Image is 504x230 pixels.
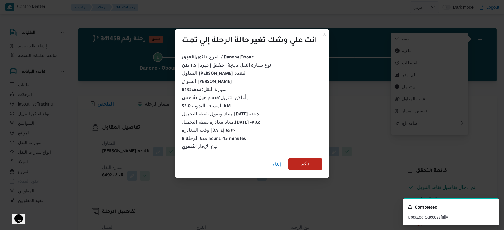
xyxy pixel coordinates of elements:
span: تأكيد [301,160,309,168]
div: Notification [408,204,494,212]
b: 52.0 KM [182,104,231,109]
span: نوع الايجار : [182,144,218,149]
div: انت علي وشك تغير حالة الرحلة إلي تمت [182,36,317,46]
b: [DATE] ٠٨:٤٥ [235,121,260,125]
span: المقاول : [182,71,246,76]
span: نوع سيارة النقل : [182,62,271,68]
b: شهري [182,145,196,150]
p: Updated Successfully [408,214,494,220]
b: دانون|العبور / Danone|Obour [182,55,254,60]
span: الفرع : [182,54,254,59]
button: تأكيد [288,158,322,170]
button: إلغاء [271,158,284,170]
button: Closes this modal window [321,30,328,38]
b: 8 hours, 45 minutes [182,137,246,142]
span: المسافه اليدويه : [182,103,231,108]
span: وقت المغادره : [182,128,235,133]
b: قسم عين شمس , [182,96,249,101]
span: معاد مغادرة نقطة التحميل : [182,119,260,124]
b: [DATE] ٠٦:٤٥ [234,112,259,117]
span: إلغاء [273,161,281,168]
span: أماكن التنزيل : [182,95,249,100]
b: [DATE] ١٥:٣٠ [210,129,235,134]
span: السواق : [182,79,232,84]
span: مدة الرحلة : [182,136,246,141]
iframe: chat widget [6,206,25,224]
span: معاد وصول نقطة التحميل : [182,111,259,116]
b: [PERSON_NAME] [198,80,232,85]
span: سيارة النقل : [182,87,227,92]
span: Completed [415,204,437,212]
b: [PERSON_NAME] قلاده [199,72,246,77]
b: قدف6492 [182,88,202,93]
b: دبابة | مغلق | مبرد | 1.5 طن [182,64,238,68]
